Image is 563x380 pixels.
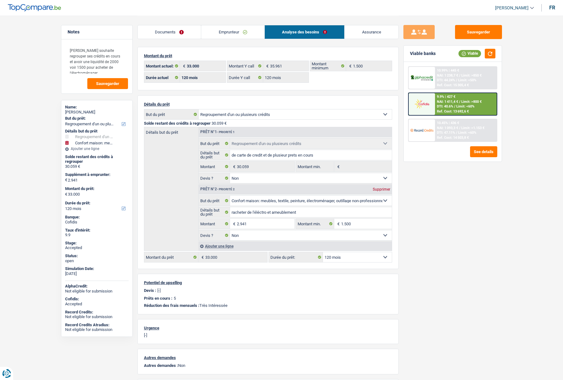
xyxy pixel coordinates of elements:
div: Not eligible for submission [65,289,129,294]
span: Limit: >1.153 € [461,126,484,130]
a: Emprunteur [201,25,264,39]
span: € [230,219,237,229]
div: [PERSON_NAME] [65,110,129,115]
label: But du prêt [199,138,230,148]
div: Ref. Cost: 13 692,6 € [437,109,469,113]
p: 5 [174,296,176,301]
label: Devis ? [199,230,230,240]
img: AlphaCredit [410,74,433,82]
p: Non [144,363,392,368]
label: Montant [199,162,230,172]
label: Montant Y call [227,61,263,71]
div: 9.9 [65,232,129,237]
label: Durée du prêt: [269,252,323,262]
div: Accepted [65,245,129,250]
span: [PERSON_NAME] [495,5,529,11]
label: Montant min. [296,219,334,229]
p: [-] [144,333,392,337]
label: Supplément à emprunter: [65,172,127,177]
span: 30.059 € [212,121,227,126]
span: € [230,162,237,172]
div: 10.45% | 436 € [437,121,459,125]
p: Potentiel de upselling [144,280,392,285]
label: But du prêt [199,196,230,206]
span: DTI: 44.24% [437,78,455,82]
div: Name: [65,105,129,110]
span: Limit: >850 € [461,73,482,77]
div: AlphaCredit: [65,284,129,289]
div: open [65,258,129,263]
span: Limit: <50% [458,78,476,82]
button: Sauvegarder [87,78,128,89]
div: Prêt n°1 [199,130,236,134]
span: Sauvegarder [96,82,119,86]
p: Devis : [144,288,156,293]
span: € [65,177,67,182]
label: Montant du prêt: [65,186,127,191]
span: / [456,131,457,135]
span: € [334,219,341,229]
a: Assurance [345,25,398,39]
span: € [198,252,205,262]
h5: Notes [68,29,126,35]
p: Montant du prêt [144,53,392,58]
div: Ajouter une ligne [198,242,392,251]
label: Devis ? [199,173,230,183]
span: Limit: <60% [458,131,476,135]
div: Supprimer [371,187,392,191]
span: / [454,104,455,108]
div: Record Credits: [65,310,129,315]
a: [PERSON_NAME] [490,3,534,13]
span: Solde restant des crédits à regrouper [144,121,211,126]
div: 9.9% | 427 € [437,95,455,99]
span: DTI: 40.6% [437,104,453,108]
div: fr [549,5,555,11]
label: Montant du prêt [144,252,198,262]
span: € [65,192,67,197]
div: Ref. Cost: 14 503,8 € [437,136,469,140]
span: DTI: 47.11% [437,131,455,135]
label: Détails but du prêt [199,207,230,217]
button: See details [470,146,497,157]
div: Simulation Date: [65,266,129,271]
label: Durée Y call [227,72,263,82]
span: - Priorité 1 [217,130,235,134]
div: Ajouter une ligne [65,147,129,151]
img: Cofidis [410,98,433,110]
label: Montant actuel: [144,61,180,71]
label: Durée du prêt: [65,201,127,206]
span: Limit: <60% [456,104,474,108]
a: Analyse des besoins [265,25,345,39]
div: Prêt n°2 [199,187,236,191]
label: Durée actuel [144,72,180,82]
div: Viable banks [410,51,436,56]
div: [DATE] [65,271,129,276]
label: Montant min. [296,162,334,172]
div: Accepted [65,302,129,307]
div: Record Credits Atradius: [65,322,129,327]
span: Réduction des frais mensuels : [144,303,199,308]
p: Autres demandes [144,355,392,360]
a: Documents [138,25,201,39]
div: Taux d'intérêt: [65,228,129,233]
label: Détails but du prêt [199,150,230,160]
div: Stage: [65,241,129,246]
span: NAI: 1 238,7 € [437,73,458,77]
span: € [346,61,353,71]
span: / [459,126,460,130]
label: But du prêt [144,109,199,119]
div: Status: [65,253,129,258]
img: Record Credits [410,124,433,136]
span: € [334,162,341,172]
span: Autres demandes : [144,363,178,368]
span: NAI: 1 411,4 € [437,100,458,104]
div: Solde restant des crédits à regrouper [65,154,129,164]
p: Prêts en cours : [144,296,172,301]
div: Cofidis: [65,297,129,302]
span: € [263,61,270,71]
label: Montant minimum [310,61,346,71]
label: Détails but du prêt [144,127,198,134]
label: But du prêt: [65,116,127,121]
div: Not eligible for submission [65,327,129,332]
div: Not eligible for submission [65,314,129,319]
